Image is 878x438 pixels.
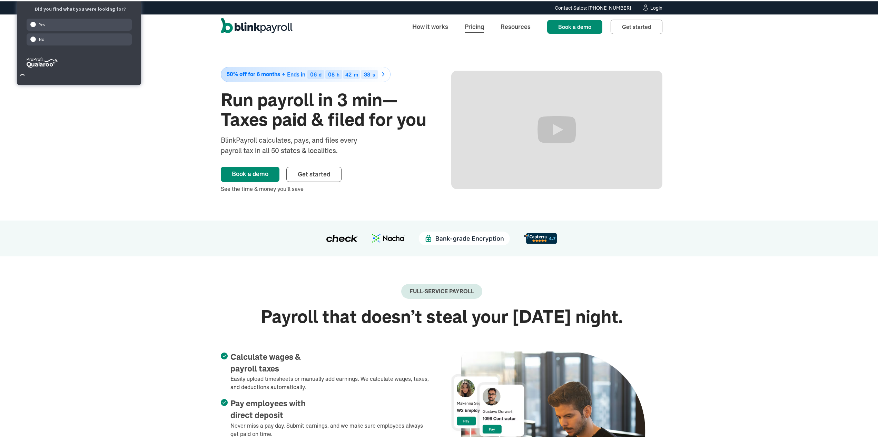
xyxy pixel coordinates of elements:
[27,17,132,29] div: Yes
[451,69,662,188] iframe: Run Payroll in 3 min with BlinkPayroll
[221,183,432,192] div: See the time & money you’ll save
[221,134,375,154] div: BlinkPayroll calculates, pays, and files every payroll tax in all 50 states & localities.
[354,71,358,76] div: m
[221,306,662,325] h2: Payroll that doesn’t steal your [DATE] night.
[221,165,279,181] a: Book a demo
[27,32,132,44] div: No
[407,18,454,33] a: How it works
[319,71,322,76] div: d
[298,169,330,177] span: Get started
[221,397,432,436] li: Never miss a pay day. Submit earnings, and we make sure employees always get paid on time.
[287,70,305,77] span: Ends in
[650,4,662,9] div: Login
[345,70,352,77] span: 42
[221,89,432,128] h1: Run payroll in 3 min—Taxes paid & filed for you
[373,71,375,76] div: s
[27,63,58,68] a: ProProfs
[230,398,306,418] span: Pay employees with direct deposit
[642,3,662,10] a: Login
[337,71,339,76] div: h
[558,22,591,29] span: Book a demo
[524,232,557,242] img: d56c0860-961d-46a8-819e-eda1494028f8.svg
[230,351,301,372] span: Calculate wages & payroll taxes
[310,70,317,77] span: 06
[221,17,293,34] a: home
[459,18,490,33] a: Pricing
[17,68,28,79] button: Close Survey
[555,3,631,10] div: Contact Sales: [PHONE_NUMBER]
[328,70,335,77] span: 08
[611,18,662,33] a: Get started
[221,350,432,390] li: Easily upload timesheets or manually add earnings. We calculate wages, taxes, and deductions auto...
[221,65,432,81] a: 50% off for 6 monthsEnds in06d08h42m38s
[227,70,280,76] span: 50% off for 6 months
[410,287,474,293] div: Full-Service payroll
[364,70,370,77] span: 38
[25,4,135,11] div: Did you find what you were looking for?
[622,22,651,29] span: Get started
[286,165,342,181] a: Get started
[547,19,602,32] a: Book a demo
[495,18,536,33] a: Resources
[27,55,43,61] tspan: ProProfs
